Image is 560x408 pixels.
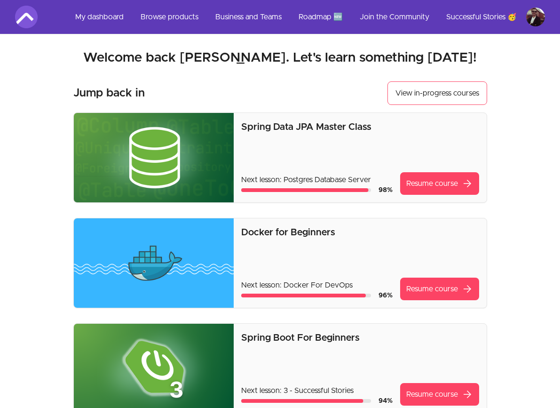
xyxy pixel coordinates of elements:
a: Resume coursearrow_forward [400,278,479,300]
p: Spring Boot For Beginners [241,331,479,344]
a: Business and Teams [208,6,289,28]
a: My dashboard [68,6,131,28]
a: Resume coursearrow_forward [400,383,479,406]
img: Product image for Docker for Beginners [74,218,234,308]
p: Next lesson: Postgres Database Server [241,174,392,185]
span: arrow_forward [462,389,473,400]
a: Join the Community [352,6,437,28]
a: Roadmap 🆕 [291,6,350,28]
span: arrow_forward [462,283,473,295]
div: Course progress [241,399,371,403]
a: Resume coursearrow_forward [400,172,479,195]
img: Profile image for Vlad [526,8,545,26]
h2: Welcome back [PERSON_NAME]. Let's learn something [DATE]! [15,49,545,66]
img: Product image for Spring Data JPA Master Class [74,113,234,202]
img: Amigoscode logo [15,6,38,28]
h3: Jump back in [73,86,145,101]
nav: Main [68,6,545,28]
div: Course progress [241,294,371,297]
div: Course progress [241,188,371,192]
p: Next lesson: 3 - Successful Stories [241,385,392,396]
a: Successful Stories 🥳 [439,6,524,28]
span: 98 % [379,187,393,193]
span: 94 % [379,398,393,404]
p: Spring Data JPA Master Class [241,120,479,134]
a: Browse products [133,6,206,28]
p: Next lesson: Docker For DevOps [241,280,392,291]
span: arrow_forward [462,178,473,189]
p: Docker for Beginners [241,226,479,239]
span: 96 % [379,292,393,299]
a: View in-progress courses [387,81,487,105]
